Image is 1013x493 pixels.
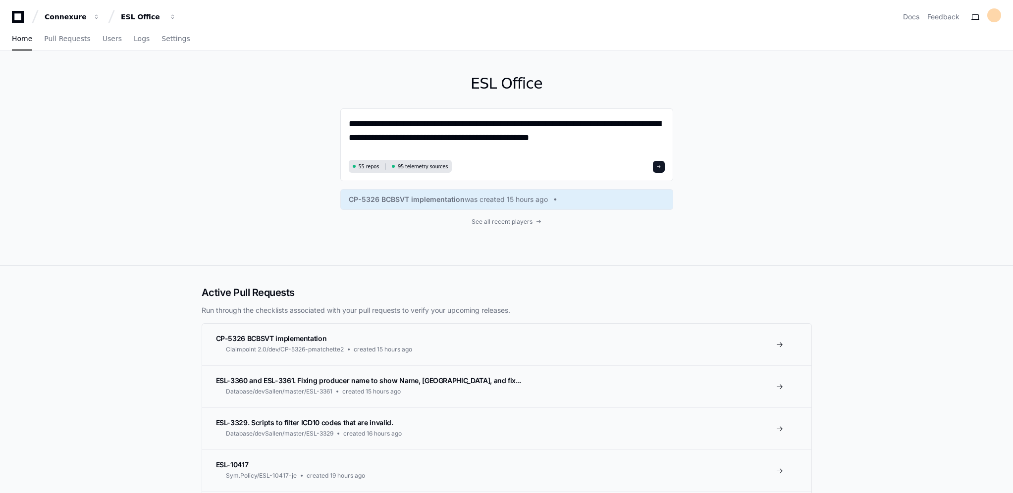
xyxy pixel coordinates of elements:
[216,334,327,343] span: CP-5326 BCBSVT implementation
[117,8,180,26] button: ESL Office
[343,430,402,438] span: created 16 hours ago
[226,345,344,353] span: Claimpoint 2.0/dev/CP-5326-pmatchette2
[927,12,960,22] button: Feedback
[202,365,811,407] a: ESL-3360 and ESL-3361. Fixing producer name to show Name, [GEOGRAPHIC_DATA], and fix...Database/d...
[161,36,190,42] span: Settings
[307,472,365,480] span: created 19 hours ago
[202,407,811,449] a: ESL-3329. Scripts to filter ICD10 codes that are invalid.Database/devSallen/master/ESL-3329create...
[121,12,163,22] div: ESL Office
[398,163,448,170] span: 95 telemetry sources
[12,28,32,50] a: Home
[44,28,90,50] a: Pull Requests
[349,195,465,204] span: CP-5326 BCBSVT implementation
[216,460,249,469] span: ESL-10417
[202,324,811,365] a: CP-5326 BCBSVT implementationClaimpoint 2.0/dev/CP-5326-pmatchette2created 15 hours ago
[41,8,104,26] button: Connexure
[202,286,812,299] h2: Active Pull Requests
[12,36,32,42] span: Home
[134,36,150,42] span: Logs
[45,12,87,22] div: Connexure
[342,388,401,395] span: created 15 hours ago
[472,218,533,226] span: See all recent players
[202,305,812,315] p: Run through the checklists associated with your pull requests to verify your upcoming releases.
[226,388,332,395] span: Database/devSallen/master/ESL-3361
[359,163,379,170] span: 55 repos
[44,36,90,42] span: Pull Requests
[340,218,673,226] a: See all recent players
[161,28,190,50] a: Settings
[103,36,122,42] span: Users
[202,449,811,492] a: ESL-10417Sym.Policy/ESL-10417-jecreated 19 hours ago
[134,28,150,50] a: Logs
[216,418,393,427] span: ESL-3329. Scripts to filter ICD10 codes that are invalid.
[465,195,548,204] span: was created 15 hours ago
[226,472,297,480] span: Sym.Policy/ESL-10417-je
[903,12,919,22] a: Docs
[349,195,665,204] a: CP-5326 BCBSVT implementationwas created 15 hours ago
[226,430,333,438] span: Database/devSallen/master/ESL-3329
[354,345,412,353] span: created 15 hours ago
[216,376,522,385] span: ESL-3360 and ESL-3361. Fixing producer name to show Name, [GEOGRAPHIC_DATA], and fix...
[340,75,673,93] h1: ESL Office
[103,28,122,50] a: Users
